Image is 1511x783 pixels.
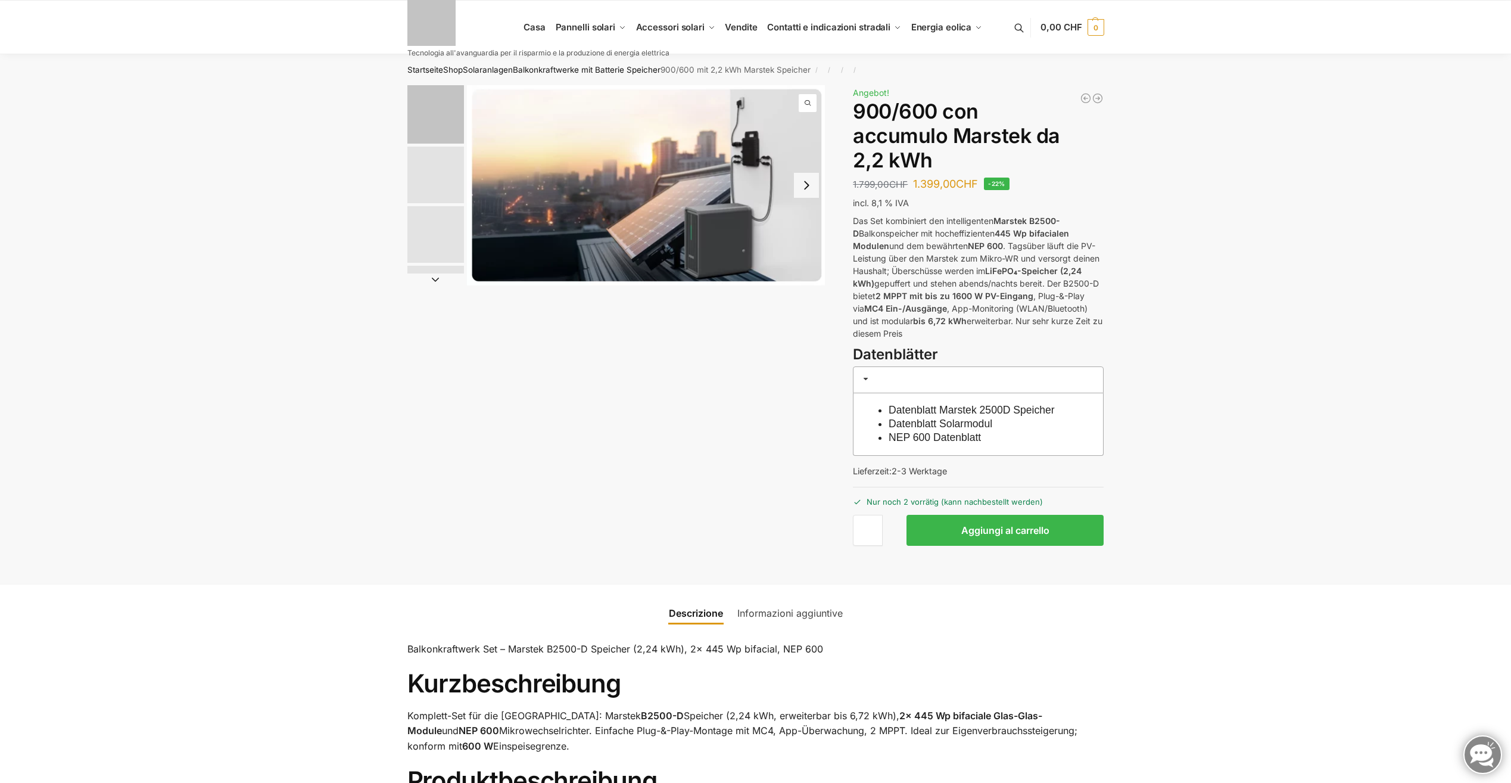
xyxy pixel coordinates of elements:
[848,66,861,75] span: /
[853,198,909,208] span: incl. 8,1 % IVA
[725,21,757,33] span: Vendite
[386,54,1125,85] nav: Pangrattato
[404,204,464,264] li: 3 / 8
[1080,92,1092,104] a: Centrale elettrica plug-in con 8 KW di accumulo e 8 moduli solari da 3600 watt
[853,515,883,546] input: Quantità del prodotto
[762,1,906,54] a: Contatti e indicazioni stradali
[853,266,1082,288] strong: LiFePO₄-Speicher (2,24 kWh)
[462,740,493,752] strong: 600 W
[853,88,889,98] span: Angebot!
[443,65,463,74] a: Shop
[631,1,720,54] a: Accessori solari
[407,266,464,322] img: ChatGPT Image 29. März 2025, 12_41_06
[853,344,1104,365] h3: Datenblätter
[407,85,464,144] img: Balkonkraftwerk mit Marstek Speicher
[1092,92,1104,104] a: Centrale elettrica plug-in con 8 KW di accumulo e 8 moduli solari da 3600 watt
[968,241,1003,251] strong: NEP 600
[407,642,1104,657] p: Balkonkraftwerk Set – Marstek B2500-D Speicher (2,24 kWh), 2× 445 Wp bifacial, NEP 600
[892,466,947,476] span: 2-3 Werktage
[459,725,499,737] strong: NEP 600
[889,404,1055,416] a: Datenblatt Marstek 2500D Speicher
[404,85,464,145] li: 1 / 8
[823,66,836,75] span: /
[853,487,1104,508] p: Nur noch 2 vorrätig (kann nachbestellt werden)
[853,100,1104,172] h1: 900/600 con accumulo Marstek da 2,2 kWh
[404,145,464,204] li: 2 / 8
[662,599,730,627] a: Descrizione
[889,418,992,430] a: Datenblatt Solarmodul
[811,66,823,75] span: /
[636,21,705,33] span: Accessori solari
[853,466,947,476] span: Lieferzeit:
[767,21,890,33] span: Contatti e indicazioni stradali
[889,179,908,190] span: CHF
[889,431,981,443] a: NEP 600 Datenblatt
[913,316,967,326] strong: bis 6,72 kWh
[730,599,850,627] a: Informazioni aggiuntive
[407,709,1104,754] p: Komplett-Set für die [GEOGRAPHIC_DATA]: Marstek Speicher (2,24 kWh, erweiterbar bis 6,72 kWh), un...
[404,264,464,324] li: 4 / 8
[1040,21,1082,33] span: 0,00 CHF
[513,65,661,74] a: Balkonkraftwerke mit Batterie Speicher
[911,21,972,33] span: Energia eolica
[407,49,669,57] p: Tecnologia all'avanguardia per il risparmio e la produzione di energia elettrica
[407,147,464,203] img: Marstek Balkonkraftwerk
[906,1,987,54] a: Energia eolica
[720,1,762,54] a: Vendite
[407,65,811,74] font: 900/600 mit 2,2 kWh Marstek Speicher
[1040,10,1104,45] a: 0,00 CHF 0
[876,291,1033,301] strong: 2 MPPT mit bis zu 1600 W PV-Eingang
[853,216,1060,238] strong: Marstek B2500-D
[956,178,978,190] span: CHF
[467,85,825,285] img: Balkonkraftwerk mit Marstek Speicher
[853,179,908,190] bdi: 1.799,00
[407,274,464,285] button: Diapositiva successiva
[794,173,819,198] button: Diapositiva successiva
[1088,19,1104,36] span: 0
[853,228,1069,251] strong: 445 Wp bifacialen Modulen
[641,710,684,722] strong: B2500-D
[853,215,1104,340] p: Das Set kombiniert den intelligenten Balkonspeicher mit hocheffizienten und dem bewährten . Tagsü...
[906,515,1104,546] button: Aggiungi al carrello
[407,206,464,263] img: Anschlusskabel-3meter_schweizer-stecker
[467,85,825,285] a: Centrale elettrica da balcone con sistema di accumulo Marstek5 1
[407,65,443,74] a: Startseite
[836,66,848,75] span: /
[463,65,513,74] a: Solaranlagen
[864,303,947,313] strong: MC4 Ein-/Ausgänge
[407,669,1104,698] h1: Kurzbeschreibung
[913,178,978,190] bdi: 1.399,00
[467,85,825,285] li: 1 / 8
[984,178,1010,190] span: -22%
